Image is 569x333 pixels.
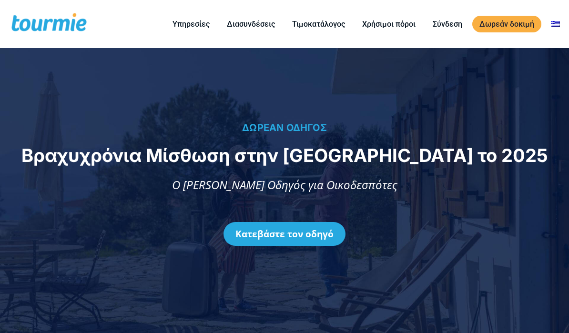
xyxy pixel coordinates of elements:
span: ΔΩΡΕΑΝ ΟΔΗΓΟΣ [242,122,327,133]
a: Χρήσιμοι πόροι [355,18,423,30]
a: Τιμοκατάλογος [285,18,352,30]
a: Διασυνδέσεις [220,18,282,30]
span: Βραχυχρόνια Μίσθωση στην [GEOGRAPHIC_DATA] το 2025 [21,144,548,166]
a: Σύνδεση [426,18,469,30]
a: Υπηρεσίες [165,18,217,30]
span: Ο [PERSON_NAME] Οδηγός για Οικοδεσπότες [172,177,397,192]
a: Κατεβάστε τον οδηγό [224,222,345,246]
a: Δωρεάν δοκιμή [472,16,541,32]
